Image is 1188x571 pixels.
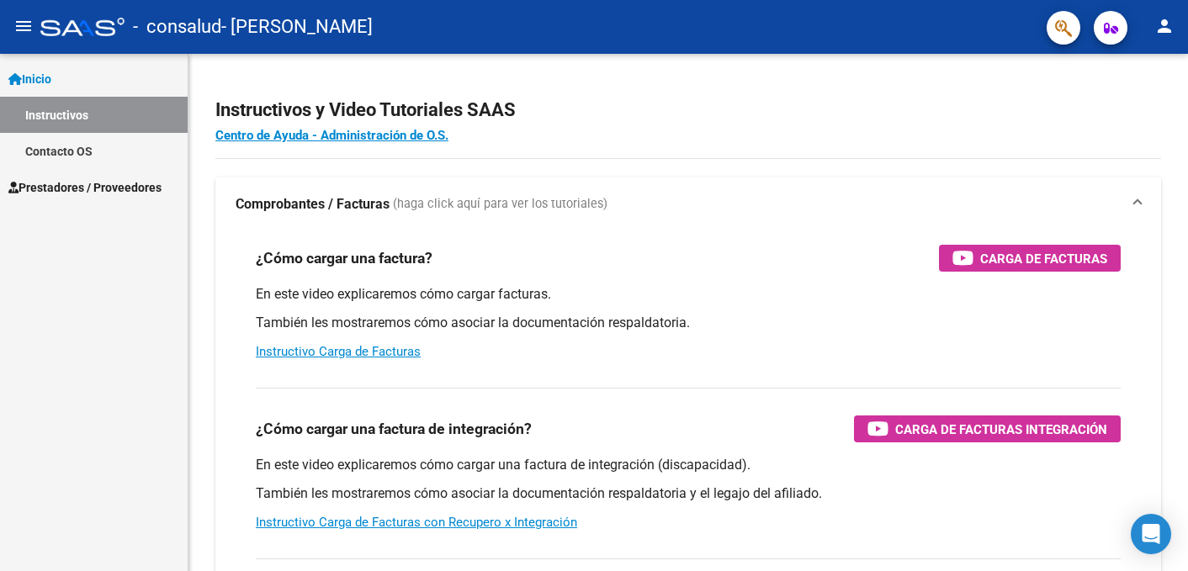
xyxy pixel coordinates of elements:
[8,178,162,197] span: Prestadores / Proveedores
[256,246,432,270] h3: ¿Cómo cargar una factura?
[1131,514,1171,554] div: Open Intercom Messenger
[256,515,577,530] a: Instructivo Carga de Facturas con Recupero x Integración
[393,195,607,214] span: (haga click aquí para ver los tutoriales)
[256,314,1121,332] p: También les mostraremos cómo asociar la documentación respaldatoria.
[13,16,34,36] mat-icon: menu
[256,417,532,441] h3: ¿Cómo cargar una factura de integración?
[895,419,1107,440] span: Carga de Facturas Integración
[256,484,1121,503] p: También les mostraremos cómo asociar la documentación respaldatoria y el legajo del afiliado.
[236,195,390,214] strong: Comprobantes / Facturas
[215,177,1161,231] mat-expansion-panel-header: Comprobantes / Facturas (haga click aquí para ver los tutoriales)
[256,285,1121,304] p: En este video explicaremos cómo cargar facturas.
[215,94,1161,126] h2: Instructivos y Video Tutoriales SAAS
[256,456,1121,474] p: En este video explicaremos cómo cargar una factura de integración (discapacidad).
[256,344,421,359] a: Instructivo Carga de Facturas
[980,248,1107,269] span: Carga de Facturas
[221,8,373,45] span: - [PERSON_NAME]
[1154,16,1175,36] mat-icon: person
[939,245,1121,272] button: Carga de Facturas
[215,128,448,143] a: Centro de Ayuda - Administración de O.S.
[854,415,1121,442] button: Carga de Facturas Integración
[133,8,221,45] span: - consalud
[8,70,51,88] span: Inicio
